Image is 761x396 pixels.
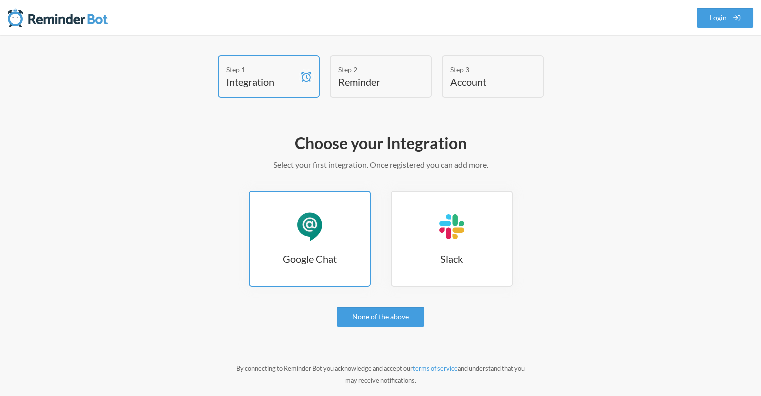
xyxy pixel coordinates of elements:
[226,75,296,89] h4: Integration
[337,307,424,327] a: None of the above
[697,8,754,28] a: Login
[236,364,525,384] small: By connecting to Reminder Bot you acknowledge and accept our and understand that you may receive ...
[8,8,108,28] img: Reminder Bot
[226,64,296,75] div: Step 1
[450,75,520,89] h4: Account
[338,64,408,75] div: Step 2
[338,75,408,89] h4: Reminder
[450,64,520,75] div: Step 3
[413,364,458,372] a: terms of service
[91,133,671,154] h2: Choose your Integration
[250,252,370,266] h3: Google Chat
[91,159,671,171] p: Select your first integration. Once registered you can add more.
[392,252,512,266] h3: Slack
